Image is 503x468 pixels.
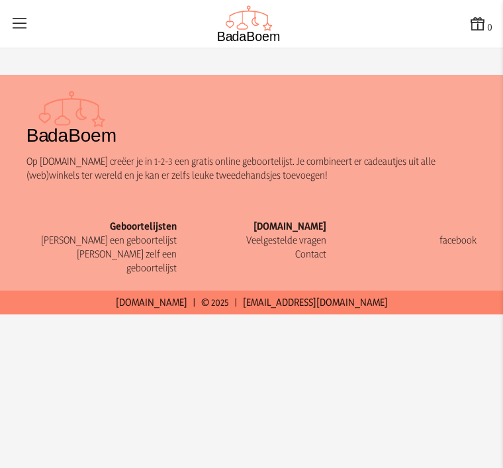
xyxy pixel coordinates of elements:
[193,296,196,308] span: |
[246,234,326,246] a: Veelgestelde vragen
[243,296,388,308] a: [EMAIL_ADDRESS][DOMAIN_NAME]
[26,219,177,233] div: Geboortelijsten
[295,248,326,260] a: Contact
[177,219,327,233] div: [DOMAIN_NAME]
[26,91,117,144] img: Badaboem
[217,5,281,42] img: Badaboem
[26,154,477,182] p: Op [DOMAIN_NAME] creëer je in 1-2-3 een gratis online geboortelijst. Je combineert er cadeautjes ...
[116,296,187,308] a: [DOMAIN_NAME]
[234,296,238,308] span: |
[439,234,477,246] a: facebook
[5,296,498,309] p: © 2025
[77,248,177,274] a: [PERSON_NAME] zelf een geboortelijst
[41,234,177,246] a: [PERSON_NAME] een geboortelijst
[469,15,492,34] button: 0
